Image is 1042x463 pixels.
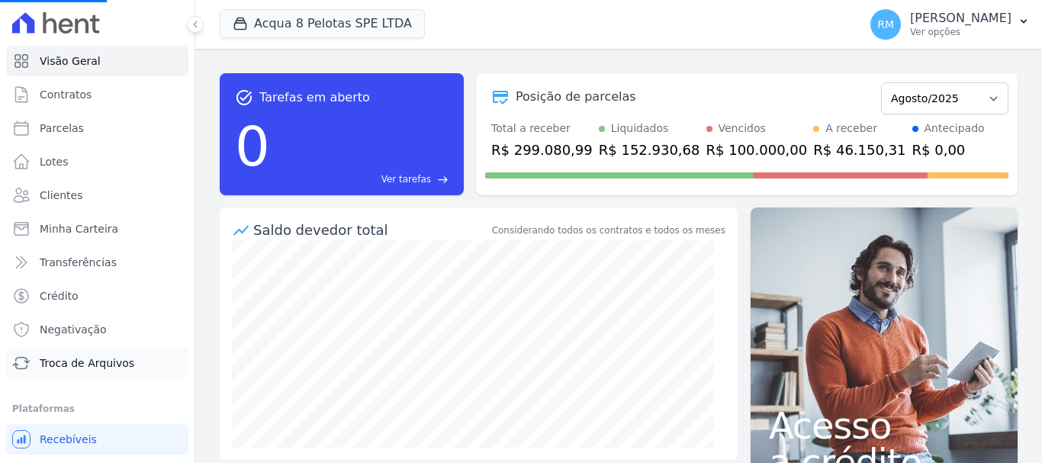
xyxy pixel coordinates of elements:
[925,121,985,137] div: Antecipado
[259,88,370,107] span: Tarefas em aberto
[6,113,188,143] a: Parcelas
[40,288,79,304] span: Crédito
[813,140,905,160] div: R$ 46.150,31
[40,221,118,236] span: Minha Carteira
[825,121,877,137] div: A receber
[719,121,766,137] div: Vencidos
[910,26,1011,38] p: Ver opções
[6,79,188,110] a: Contratos
[253,220,489,240] div: Saldo devedor total
[912,140,985,160] div: R$ 0,00
[12,400,182,418] div: Plataformas
[40,322,107,337] span: Negativação
[611,121,669,137] div: Liquidados
[910,11,1011,26] p: [PERSON_NAME]
[6,247,188,278] a: Transferências
[769,407,999,444] span: Acesso
[491,121,593,137] div: Total a receber
[599,140,700,160] div: R$ 152.930,68
[6,348,188,378] a: Troca de Arquivos
[706,140,808,160] div: R$ 100.000,00
[276,172,449,186] a: Ver tarefas east
[6,180,188,211] a: Clientes
[40,188,82,203] span: Clientes
[6,424,188,455] a: Recebíveis
[40,255,117,270] span: Transferências
[492,223,725,237] div: Considerando todos os contratos e todos os meses
[6,314,188,345] a: Negativação
[40,154,69,169] span: Lotes
[6,146,188,177] a: Lotes
[858,3,1042,46] button: RM [PERSON_NAME] Ver opções
[220,9,425,38] button: Acqua 8 Pelotas SPE LTDA
[40,87,92,102] span: Contratos
[491,140,593,160] div: R$ 299.080,99
[381,172,431,186] span: Ver tarefas
[877,19,894,30] span: RM
[437,174,449,185] span: east
[235,88,253,107] span: task_alt
[40,432,97,447] span: Recebíveis
[6,281,188,311] a: Crédito
[40,53,101,69] span: Visão Geral
[6,46,188,76] a: Visão Geral
[40,121,84,136] span: Parcelas
[6,214,188,244] a: Minha Carteira
[40,355,134,371] span: Troca de Arquivos
[516,88,636,106] div: Posição de parcelas
[235,107,270,186] div: 0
